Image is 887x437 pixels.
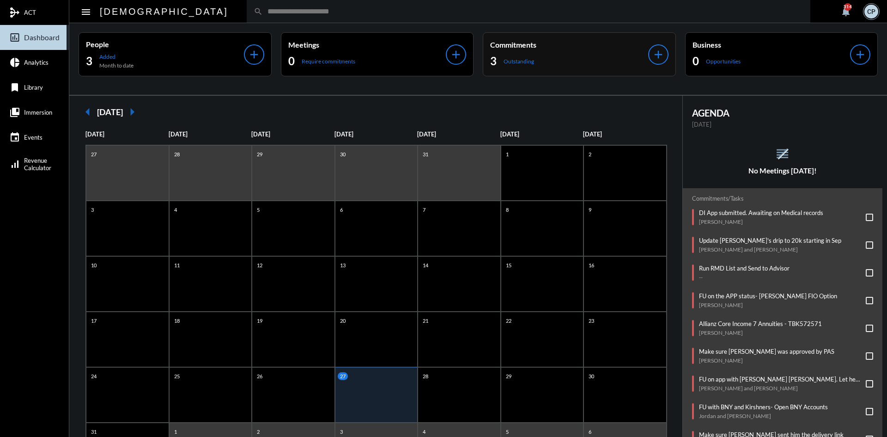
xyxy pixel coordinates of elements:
[504,150,511,158] p: 1
[420,317,431,325] p: 21
[652,48,665,61] mat-icon: add
[24,109,52,116] span: Immersion
[255,428,262,436] p: 2
[255,261,265,269] p: 12
[9,132,20,143] mat-icon: event
[693,40,851,49] p: Business
[699,412,828,419] p: Jordan and [PERSON_NAME]
[420,372,431,380] p: 28
[255,372,265,380] p: 26
[864,5,878,18] div: CP
[420,150,431,158] p: 31
[79,103,97,121] mat-icon: arrow_left
[85,130,169,138] p: [DATE]
[699,375,862,383] p: FU on app with [PERSON_NAME] [PERSON_NAME]. Let her know medical exam was completed yesteray.
[586,317,596,325] p: 23
[99,53,134,60] p: Added
[9,159,20,170] mat-icon: signal_cellular_alt
[89,428,99,436] p: 31
[504,428,511,436] p: 5
[288,54,295,68] h2: 0
[338,317,348,325] p: 20
[77,2,95,21] button: Toggle sidenav
[490,54,497,68] h2: 3
[172,372,182,380] p: 25
[251,130,334,138] p: [DATE]
[699,265,790,272] p: Run RMD List and Send to Advisor
[97,107,123,117] h2: [DATE]
[450,48,462,61] mat-icon: add
[699,302,837,308] p: [PERSON_NAME]
[24,84,43,91] span: Library
[692,107,874,118] h2: AGENDA
[172,150,182,158] p: 28
[9,32,20,43] mat-icon: insert_chart_outlined
[586,150,594,158] p: 2
[586,372,596,380] p: 30
[693,54,699,68] h2: 0
[504,58,534,65] p: Outstanding
[420,206,428,214] p: 7
[89,206,96,214] p: 3
[338,150,348,158] p: 30
[24,33,60,42] span: Dashboard
[172,317,182,325] p: 18
[255,150,265,158] p: 29
[699,218,823,225] p: [PERSON_NAME]
[24,59,49,66] span: Analytics
[255,317,265,325] p: 19
[490,40,648,49] p: Commitments
[24,134,43,141] span: Events
[844,3,851,11] div: 314
[699,292,837,300] p: FU on the APP status- [PERSON_NAME] FIO Option
[586,206,594,214] p: 9
[775,146,790,161] mat-icon: reorder
[699,320,822,327] p: Allianz Core Income 7 Annuities - TBK572571
[334,130,418,138] p: [DATE]
[504,317,514,325] p: 22
[338,372,348,380] p: 27
[89,150,99,158] p: 27
[254,7,263,16] mat-icon: search
[338,428,345,436] p: 3
[123,103,141,121] mat-icon: arrow_right
[504,206,511,214] p: 8
[86,54,92,68] h2: 3
[699,348,834,355] p: Make sure [PERSON_NAME] was approved by PAS
[683,166,883,175] h5: No Meetings [DATE]!
[699,246,841,253] p: [PERSON_NAME] and [PERSON_NAME]
[86,40,244,49] p: People
[24,157,51,172] span: Revenue Calculator
[255,206,262,214] p: 5
[417,130,500,138] p: [DATE]
[302,58,355,65] p: Require commitments
[100,4,228,19] h2: [DEMOGRAPHIC_DATA]
[338,261,348,269] p: 13
[699,237,841,244] p: Update [PERSON_NAME]'s drip to 20k starting in Sep
[854,48,867,61] mat-icon: add
[504,372,514,380] p: 29
[500,130,583,138] p: [DATE]
[586,261,596,269] p: 16
[169,130,252,138] p: [DATE]
[248,48,261,61] mat-icon: add
[9,107,20,118] mat-icon: collections_bookmark
[89,317,99,325] p: 17
[699,209,823,216] p: DI App submitted. Awaiting on Medical records
[9,57,20,68] mat-icon: pie_chart
[840,6,851,17] mat-icon: notifications
[172,206,179,214] p: 4
[99,62,134,69] p: Month to date
[504,261,514,269] p: 15
[586,428,594,436] p: 6
[172,261,182,269] p: 11
[699,274,790,281] p: --
[699,403,828,411] p: FU with BNY and Kirshners- Open BNY Accounts
[288,40,446,49] p: Meetings
[692,195,874,202] h2: Commitments/Tasks
[583,130,666,138] p: [DATE]
[692,121,874,128] p: [DATE]
[338,206,345,214] p: 6
[699,329,822,336] p: [PERSON_NAME]
[80,6,91,18] mat-icon: Side nav toggle icon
